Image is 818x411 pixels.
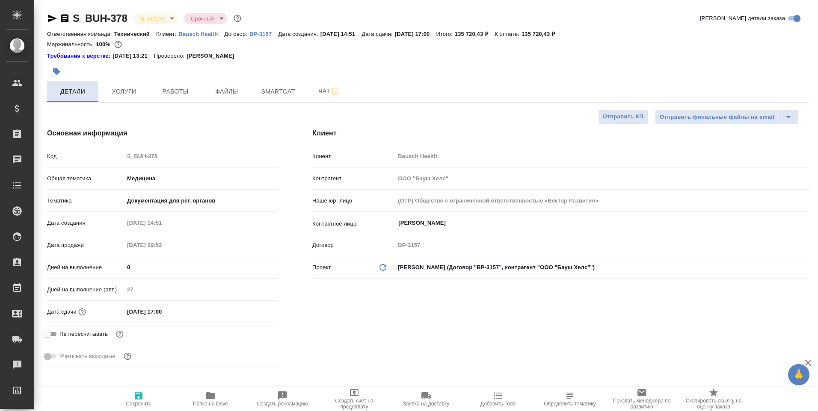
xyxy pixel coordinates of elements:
p: Ответственная команда: [47,31,114,37]
input: Пустое поле [124,283,278,296]
span: Отправить финальные файлы на email [660,112,774,122]
div: split button [655,109,798,125]
p: Дата сдачи: [362,31,394,37]
button: Создать рекламацию [246,387,318,411]
button: 0.00 RUB; [113,39,124,50]
span: Призвать менеджера по развитию [611,398,673,410]
div: В работе [134,13,177,24]
input: ✎ Введи что-нибудь [124,261,278,273]
button: Скопировать ссылку на оценку заказа [678,387,750,411]
button: Призвать менеджера по развитию [606,387,678,411]
input: Пустое поле [124,150,278,162]
p: Наше юр. лицо [312,197,395,205]
span: Папка на Drive [193,401,228,407]
p: [DATE] 13:21 [113,52,154,60]
span: Учитывать выходные [59,352,116,361]
a: ВР-3157 [249,30,278,37]
p: Технический [114,31,156,37]
span: Определить тематику [544,401,596,407]
button: Скопировать ссылку [59,13,70,23]
p: 135 720,43 ₽ [522,31,561,37]
button: Выбери, если сб и вс нужно считать рабочими днями для выполнения заказа. [122,351,133,362]
span: Услуги [104,86,145,97]
input: Пустое поле [395,150,809,162]
div: В работе [184,13,227,24]
input: Пустое поле [395,239,809,251]
button: Сохранить [103,387,175,411]
p: Клиент [312,152,395,161]
p: Договор [312,241,395,250]
p: К оплате: [495,31,522,37]
span: 🙏 [791,366,806,384]
span: Отправить КП [603,112,643,122]
div: Документация для рег. органов [124,194,278,208]
input: Пустое поле [395,194,809,207]
p: Bausch Health [178,31,224,37]
button: Срочный [188,15,216,22]
span: Файлы [206,86,247,97]
p: 100% [96,41,113,47]
button: Папка на Drive [175,387,246,411]
p: Дата продажи [47,241,124,250]
p: Код [47,152,124,161]
p: Контрагент [312,174,395,183]
p: Контактное лицо [312,220,395,228]
p: Тематика [47,197,124,205]
button: Open [804,222,806,224]
p: 135 720,43 ₽ [455,31,495,37]
button: 🙏 [788,364,809,385]
span: Smartcat [258,86,299,97]
div: [PERSON_NAME] (Договор "ВР-3157", контрагент "ООО "Бауш Хелс"") [395,260,809,275]
span: Работы [155,86,196,97]
p: Дата создания [47,219,124,227]
button: Добавить Todo [462,387,534,411]
a: Bausch Health [178,30,224,37]
button: Заявка на доставку [390,387,462,411]
p: Итого: [436,31,454,37]
button: Добавить тэг [47,62,66,81]
a: Требования к верстке: [47,52,113,60]
button: Если добавить услуги и заполнить их объемом, то дата рассчитается автоматически [77,306,88,317]
p: [DATE] 14:51 [320,31,362,37]
span: Не пересчитывать [59,330,108,338]
p: [PERSON_NAME] [187,52,240,60]
p: [DATE] 17:00 [395,31,436,37]
h4: Клиент [312,128,809,138]
a: S_BUH-378 [73,12,127,24]
button: Отправить финальные файлы на email [655,109,779,125]
div: Нажми, чтобы открыть папку с инструкцией [47,52,113,60]
button: В работе [139,15,167,22]
h4: Основная информация [47,128,278,138]
input: Пустое поле [395,172,809,185]
span: Заявка на доставку [403,401,449,407]
svg: Подписаться [330,86,341,97]
p: Дата создания: [278,31,320,37]
input: Пустое поле [124,217,199,229]
button: Создать счет на предоплату [318,387,390,411]
span: [PERSON_NAME] детали заказа [700,14,785,23]
span: Скопировать ссылку на оценку заказа [683,398,744,410]
p: Дата сдачи [47,308,77,316]
p: Дней на выполнение (авт.) [47,285,124,294]
input: Пустое поле [124,239,199,251]
p: Проверено: [154,52,187,60]
span: Детали [52,86,93,97]
input: ✎ Введи что-нибудь [124,305,199,318]
p: ВР-3157 [249,31,278,37]
span: Создать рекламацию [257,401,308,407]
span: Создать счет на предоплату [323,398,385,410]
p: Клиент: [156,31,178,37]
p: Маржинальность: [47,41,96,47]
button: Скопировать ссылку для ЯМессенджера [47,13,57,23]
button: Доп статусы указывают на важность/срочность заказа [232,13,243,24]
p: Проект [312,263,331,272]
p: Дней на выполнение [47,263,124,272]
p: Общая тематика [47,174,124,183]
button: Отправить КП [598,109,648,124]
span: Чат [309,86,350,97]
p: Договор: [224,31,249,37]
button: Включи, если не хочешь, чтобы указанная дата сдачи изменилась после переставления заказа в 'Подтв... [114,329,125,340]
button: Определить тематику [534,387,606,411]
span: Добавить Todo [480,401,516,407]
div: Медицина [124,171,278,186]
